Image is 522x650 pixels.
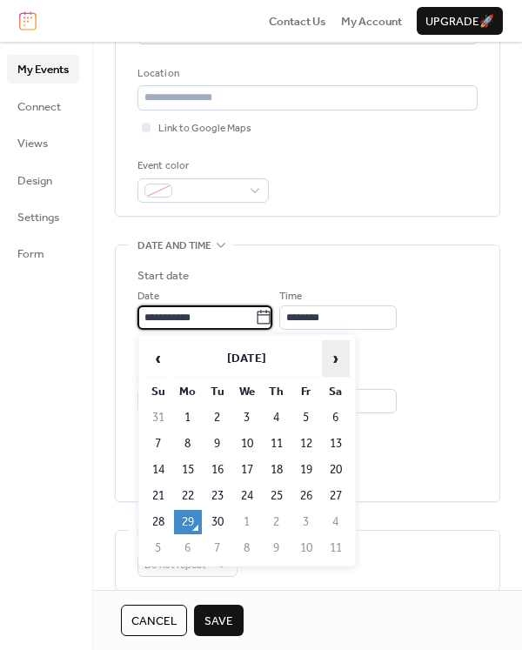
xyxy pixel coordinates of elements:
a: My Account [341,12,402,30]
td: 31 [144,405,172,430]
td: 28 [144,510,172,534]
td: 24 [233,484,261,508]
a: My Events [7,55,79,83]
th: Mo [174,379,202,404]
a: Connect [7,92,79,120]
div: Location [137,65,474,83]
td: 13 [322,432,350,456]
button: Save [194,605,244,636]
span: Settings [17,209,59,226]
td: 11 [322,536,350,560]
td: 18 [263,458,291,482]
span: Cancel [131,613,177,630]
th: [DATE] [174,340,320,378]
span: Link to Google Maps [158,120,251,137]
td: 7 [144,432,172,456]
span: ‹ [145,341,171,376]
img: logo [19,11,37,30]
span: Save [204,613,233,630]
th: Su [144,379,172,404]
td: 1 [233,510,261,534]
button: Upgrade🚀 [417,7,503,35]
button: Cancel [121,605,187,636]
td: 3 [292,510,320,534]
span: My Account [341,13,402,30]
a: Contact Us [269,12,326,30]
td: 2 [204,405,231,430]
a: Settings [7,203,79,231]
td: 8 [233,536,261,560]
td: 1 [174,405,202,430]
td: 9 [263,536,291,560]
span: Date and time [137,238,211,255]
td: 5 [144,536,172,560]
td: 26 [292,484,320,508]
th: We [233,379,261,404]
td: 6 [174,536,202,560]
div: Event color [137,157,265,175]
td: 10 [233,432,261,456]
td: 21 [144,484,172,508]
span: Connect [17,98,61,116]
td: 20 [322,458,350,482]
td: 12 [292,432,320,456]
span: Design [17,172,52,190]
td: 25 [263,484,291,508]
td: 15 [174,458,202,482]
td: 11 [263,432,291,456]
a: Form [7,239,79,267]
td: 9 [204,432,231,456]
td: 17 [233,458,261,482]
td: 2 [263,510,291,534]
span: Contact Us [269,13,326,30]
th: Sa [322,379,350,404]
span: Form [17,245,44,263]
td: 23 [204,484,231,508]
td: 5 [292,405,320,430]
span: Time [279,288,302,305]
span: Views [17,135,48,152]
td: 10 [292,536,320,560]
td: 29 [174,510,202,534]
th: Th [263,379,291,404]
td: 6 [322,405,350,430]
td: 14 [144,458,172,482]
span: Date [137,288,159,305]
td: 8 [174,432,202,456]
td: 7 [204,536,231,560]
a: Views [7,129,79,157]
a: Design [7,166,79,194]
span: Upgrade 🚀 [425,13,494,30]
span: My Events [17,61,69,78]
th: Tu [204,379,231,404]
div: Start date [137,267,189,285]
td: 16 [204,458,231,482]
td: 4 [263,405,291,430]
span: › [323,341,349,376]
td: 3 [233,405,261,430]
td: 4 [322,510,350,534]
td: 22 [174,484,202,508]
td: 30 [204,510,231,534]
td: 19 [292,458,320,482]
th: Fr [292,379,320,404]
td: 27 [322,484,350,508]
